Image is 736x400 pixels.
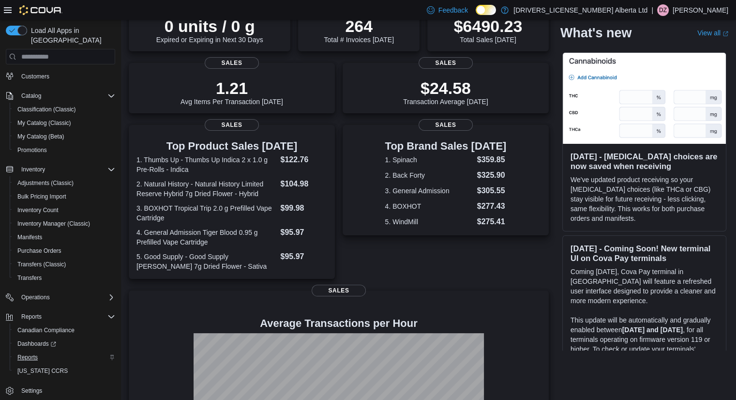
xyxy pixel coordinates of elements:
dt: 3. General Admission [385,186,473,196]
span: Classification (Classic) [14,104,115,115]
button: Canadian Compliance [10,323,119,337]
a: Classification (Classic) [14,104,80,115]
button: [US_STATE] CCRS [10,364,119,378]
button: Settings [2,384,119,398]
span: Dashboards [17,340,56,348]
span: Sales [205,57,259,69]
span: Bulk Pricing Import [17,193,66,200]
span: Catalog [17,90,115,102]
h3: Top Brand Sales [DATE] [385,140,507,152]
a: Settings [17,385,46,397]
a: Canadian Compliance [14,324,78,336]
span: Promotions [17,146,47,154]
span: [US_STATE] CCRS [17,367,68,375]
span: Canadian Compliance [17,326,75,334]
p: $6490.23 [454,16,523,36]
p: 0 units / 0 g [156,16,263,36]
dt: 1. Spinach [385,155,473,165]
h3: [DATE] - [MEDICAL_DATA] choices are now saved when receiving [571,152,718,171]
span: Purchase Orders [17,247,61,255]
div: Total Sales [DATE] [454,16,523,44]
span: Canadian Compliance [14,324,115,336]
span: Catalog [21,92,41,100]
a: Feedback [423,0,472,20]
dd: $305.55 [477,185,507,197]
dd: $122.76 [280,154,327,166]
a: View allExternal link [697,29,728,37]
button: Inventory Count [10,203,119,217]
p: 264 [324,16,393,36]
span: My Catalog (Classic) [14,117,115,129]
a: Transfers (Classic) [14,259,70,270]
dd: $95.97 [280,227,327,238]
button: Customers [2,69,119,83]
span: Purchase Orders [14,245,115,257]
span: Adjustments (Classic) [14,177,115,189]
a: Transfers [14,272,45,284]
p: Coming [DATE], Cova Pay terminal in [GEOGRAPHIC_DATA] will feature a refreshed user interface des... [571,267,718,306]
span: Transfers [14,272,115,284]
p: We've updated product receiving so your [MEDICAL_DATA] choices (like THCa or CBG) stay visible fo... [571,175,718,223]
button: Reports [2,310,119,323]
a: Inventory Manager (Classic) [14,218,94,230]
button: Catalog [17,90,45,102]
dd: $359.85 [477,154,507,166]
span: Settings [21,387,42,395]
span: Inventory Manager (Classic) [14,218,115,230]
a: Bulk Pricing Import [14,191,70,202]
a: Adjustments (Classic) [14,177,77,189]
span: Inventory [17,164,115,175]
dt: 4. General Admission Tiger Blood 0.95 g Prefilled Vape Cartridge [136,228,276,247]
button: Adjustments (Classic) [10,176,119,190]
button: Inventory [17,164,49,175]
span: Feedback [438,5,468,15]
div: Expired or Expiring in Next 30 Days [156,16,263,44]
p: [PERSON_NAME] [673,4,728,16]
dd: $104.98 [280,178,327,190]
dt: 5. WindMill [385,217,473,227]
strong: [DATE] and [DATE] [622,326,683,334]
div: Doug Zimmerman [657,4,669,16]
a: Inventory Count [14,204,62,216]
button: Operations [17,292,54,303]
div: Total # Invoices [DATE] [324,16,393,44]
a: Customers [17,71,53,82]
p: This update will be automatically and gradually enabled between , for all terminals operating on ... [571,315,718,373]
span: Adjustments (Classic) [17,179,74,187]
p: $24.58 [403,78,488,98]
span: Promotions [14,144,115,156]
span: Sales [419,57,473,69]
div: Avg Items Per Transaction [DATE] [180,78,283,106]
a: Purchase Orders [14,245,65,257]
h3: [DATE] - Coming Soon! New terminal UI on Cova Pay terminals [571,244,718,263]
a: Manifests [14,231,46,243]
span: Settings [17,385,115,397]
span: Transfers (Classic) [17,261,66,268]
div: Transaction Average [DATE] [403,78,488,106]
h4: Average Transactions per Hour [136,318,541,329]
span: Transfers [17,274,42,282]
dt: 5. Good Supply - Good Supply [PERSON_NAME] 7g Dried Flower - Sativa [136,252,276,271]
button: Promotions [10,143,119,157]
button: Classification (Classic) [10,103,119,116]
p: | [651,4,653,16]
button: Operations [2,291,119,304]
span: DZ [659,4,667,16]
dt: 2. Natural History - Natural History Limited Reserve Hybrid 7g Dried Flower - Hybrid [136,179,276,199]
button: My Catalog (Classic) [10,116,119,130]
button: Manifests [10,231,119,244]
a: My Catalog (Classic) [14,117,75,129]
dd: $325.90 [477,169,507,181]
dd: $99.98 [280,202,327,214]
img: Cova [19,5,62,15]
input: Dark Mode [476,5,496,15]
dd: $95.97 [280,251,327,262]
a: Reports [14,352,42,363]
button: Transfers [10,271,119,285]
span: Reports [17,354,38,361]
span: Customers [21,73,49,80]
a: My Catalog (Beta) [14,131,68,142]
button: Inventory Manager (Classic) [10,217,119,231]
span: Manifests [14,231,115,243]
